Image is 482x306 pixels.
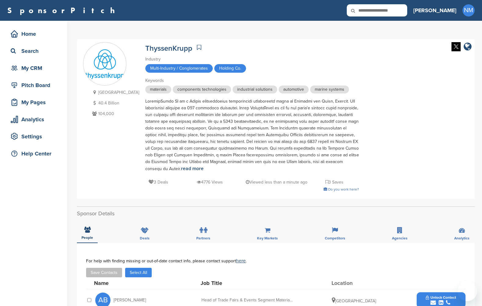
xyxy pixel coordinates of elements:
span: marine systems [310,86,349,93]
iframe: Button to launch messaging window [458,282,477,301]
a: read more [181,166,204,172]
div: My Pages [9,97,61,108]
div: Settings [9,131,61,142]
div: Head of Trade Fairs & Events Segment Materials Services [201,298,293,302]
span: Multi-Industry / Conglomerates [145,64,213,73]
a: Pitch Board [6,78,61,92]
span: Deals [140,236,150,240]
a: here [236,258,246,264]
span: [PERSON_NAME] [114,298,146,302]
div: Home [9,28,61,39]
span: NM [462,4,475,16]
a: Search [6,44,61,58]
span: Competitors [325,236,345,240]
span: materials [145,86,171,93]
div: Help Center [9,148,61,159]
span: components technologies [173,86,231,93]
div: For help with finding missing or out-of-date contact info, please contact support . [86,258,466,263]
span: [GEOGRAPHIC_DATA] [332,298,376,304]
a: ThyssenKrupp [145,44,192,53]
span: Unlock Contact [426,295,456,300]
div: Search [9,46,61,56]
a: SponsorPitch [7,6,119,14]
a: Home [6,27,61,41]
img: Sponsorpitch & ThyssenKrupp [83,47,126,81]
span: automotive [279,86,309,93]
span: Partners [196,236,210,240]
div: Industry [145,56,359,63]
a: Analytics [6,112,61,126]
a: Do you work here? [324,187,359,191]
a: [PERSON_NAME] [413,4,456,17]
p: 40.4 Billion [91,99,139,107]
span: People [82,236,93,239]
span: Holding Co. [214,64,246,73]
p: 3 Saves [325,178,343,186]
button: Select All [125,268,152,277]
a: Settings [6,129,61,144]
h2: Sponsor Details [77,209,475,218]
h3: [PERSON_NAME] [413,6,456,15]
div: Keywords [145,77,359,84]
p: 4776 Views [197,178,223,186]
p: Viewed less than a minute ago [246,178,307,186]
p: [GEOGRAPHIC_DATA] [91,89,139,96]
div: Location [332,280,377,286]
span: industrial solutions [233,86,277,93]
a: company link [464,42,472,52]
p: 3 Deals [148,178,168,186]
div: Job Title [201,280,292,286]
a: My Pages [6,95,61,109]
div: Name [94,280,161,286]
span: Key Markets [257,236,278,240]
img: Twitter white [451,42,461,51]
div: Analytics [9,114,61,125]
div: LoremipSumdo SI am c Adipis elitseddoeius temporincidi utlaboreetd magna al Enimadmi ven Quisn, E... [145,98,359,172]
div: Pitch Board [9,80,61,91]
button: Save Contacts [86,268,122,277]
a: My CRM [6,61,61,75]
p: 104,000 [91,110,139,118]
span: Agencies [392,236,408,240]
span: Do you work here? [328,187,359,191]
div: My CRM [9,63,61,74]
span: Analytics [454,236,469,240]
a: Help Center [6,147,61,161]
